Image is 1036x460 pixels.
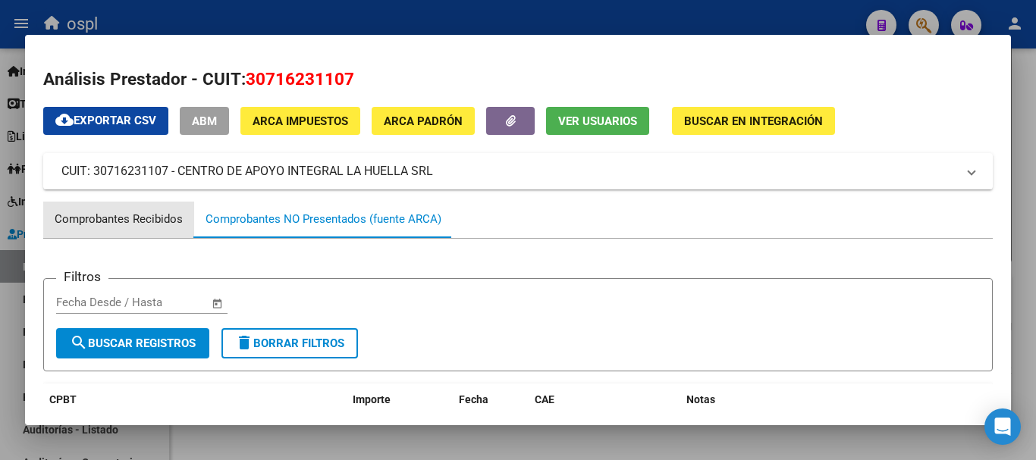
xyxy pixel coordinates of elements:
span: Borrar Filtros [235,336,344,350]
span: Fecha [459,393,488,405]
span: Exportar CSV [55,114,156,127]
span: Buscar Registros [70,336,196,350]
div: Comprobantes NO Presentados (fuente ARCA) [206,211,441,228]
button: Exportar CSV [43,107,168,135]
datatable-header-cell: Importe [347,383,453,416]
span: Notas [686,393,715,405]
span: CAE [535,393,554,405]
datatable-header-cell: CPBT [43,383,347,416]
button: Borrar Filtros [221,328,358,358]
button: ARCA Impuestos [240,107,360,135]
mat-icon: delete [235,333,253,352]
h3: Filtros [56,267,108,286]
button: ABM [180,107,229,135]
datatable-header-cell: Fecha [453,383,529,416]
span: 30716231107 [246,69,354,89]
div: Open Intercom Messenger [984,408,1021,445]
input: Fecha fin [131,296,205,309]
span: ARCA Padrón [384,114,463,128]
mat-panel-title: CUIT: 30716231107 - CENTRO DE APOYO INTEGRAL LA HUELLA SRL [61,162,956,180]
span: Importe [353,393,391,405]
span: ABM [192,114,217,128]
input: Fecha inicio [56,296,118,309]
div: Comprobantes Recibidos [55,211,183,228]
button: Ver Usuarios [546,107,649,135]
span: ARCA Impuestos [253,114,348,128]
button: Buscar Registros [56,328,209,358]
datatable-header-cell: Notas [680,383,832,416]
mat-icon: search [70,333,88,352]
mat-icon: cloud_download [55,111,74,129]
button: ARCA Padrón [372,107,475,135]
span: CPBT [49,393,77,405]
mat-expansion-panel-header: CUIT: 30716231107 - CENTRO DE APOYO INTEGRAL LA HUELLA SRL [43,153,993,189]
datatable-header-cell: CAE [529,383,680,416]
h2: Análisis Prestador - CUIT: [43,67,993,92]
button: Buscar en Integración [672,107,835,135]
span: Buscar en Integración [684,114,823,128]
span: Ver Usuarios [558,114,637,128]
button: Open calendar [209,295,227,312]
